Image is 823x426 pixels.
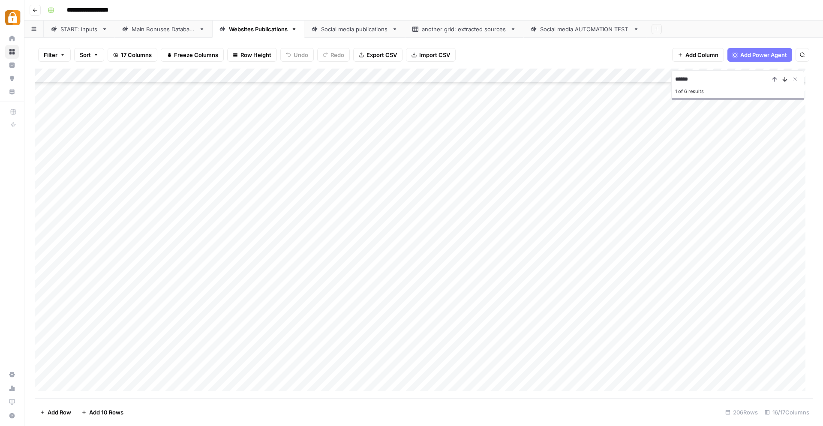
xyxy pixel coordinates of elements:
[330,51,344,59] span: Redo
[5,72,19,85] a: Opportunities
[115,21,212,38] a: Main Bonuses Database
[672,48,724,62] button: Add Column
[790,74,800,84] button: Close Search
[317,48,350,62] button: Redo
[5,58,19,72] a: Insights
[722,405,761,419] div: 206 Rows
[769,74,780,84] button: Previous Result
[5,10,21,25] img: Adzz Logo
[240,51,271,59] span: Row Height
[229,25,288,33] div: Websites Publications
[523,21,646,38] a: Social media AUTOMATION TEST
[5,409,19,423] button: Help + Support
[5,395,19,409] a: Learning Hub
[761,405,813,419] div: 16/17 Columns
[422,25,507,33] div: another grid: extracted sources
[405,21,523,38] a: another grid: extracted sources
[5,32,19,45] a: Home
[740,51,787,59] span: Add Power Agent
[304,21,405,38] a: Social media publications
[108,48,157,62] button: 17 Columns
[35,405,76,419] button: Add Row
[121,51,152,59] span: 17 Columns
[419,51,450,59] span: Import CSV
[161,48,224,62] button: Freeze Columns
[5,368,19,381] a: Settings
[5,381,19,395] a: Usage
[5,7,19,28] button: Workspace: Adzz
[44,51,57,59] span: Filter
[80,51,91,59] span: Sort
[366,51,397,59] span: Export CSV
[675,86,800,96] div: 1 of 6 results
[212,21,304,38] a: Websites Publications
[48,408,71,417] span: Add Row
[685,51,718,59] span: Add Column
[353,48,402,62] button: Export CSV
[5,85,19,99] a: Your Data
[321,25,388,33] div: Social media publications
[280,48,314,62] button: Undo
[76,405,129,419] button: Add 10 Rows
[89,408,123,417] span: Add 10 Rows
[44,21,115,38] a: START: inputs
[406,48,456,62] button: Import CSV
[60,25,98,33] div: START: inputs
[294,51,308,59] span: Undo
[174,51,218,59] span: Freeze Columns
[780,74,790,84] button: Next Result
[227,48,277,62] button: Row Height
[727,48,792,62] button: Add Power Agent
[5,45,19,59] a: Browse
[540,25,630,33] div: Social media AUTOMATION TEST
[132,25,195,33] div: Main Bonuses Database
[38,48,71,62] button: Filter
[74,48,104,62] button: Sort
